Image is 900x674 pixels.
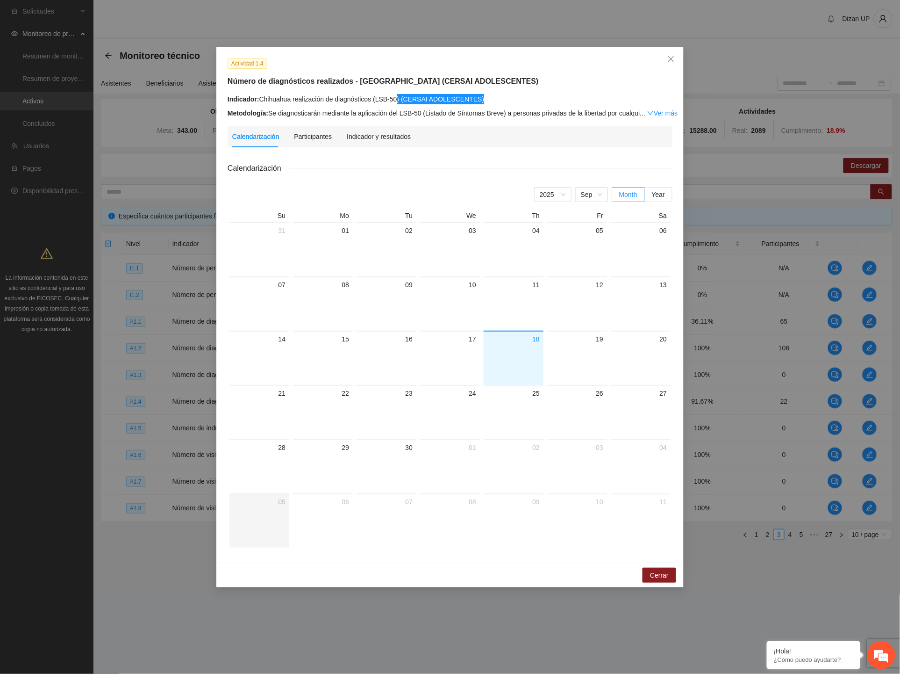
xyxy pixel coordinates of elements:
td: 2025-09-24 [418,385,482,439]
td: 2025-10-09 [482,493,545,548]
div: 23 [360,388,413,399]
div: 03 [424,225,476,236]
td: 2025-09-28 [228,439,291,493]
div: 25 [487,388,540,399]
td: 2025-09-10 [418,276,482,331]
td: 2025-09-06 [609,222,672,276]
div: 07 [233,279,286,290]
td: 2025-09-08 [291,276,355,331]
div: 19 [551,333,603,345]
div: 17 [424,333,476,345]
td: 2025-09-13 [609,276,672,331]
td: 2025-09-05 [545,222,609,276]
td: 2025-09-29 [291,439,355,493]
a: Expand [647,109,678,117]
div: Calendarización [232,131,279,142]
td: 2025-10-02 [482,439,545,493]
div: 04 [614,442,667,453]
div: 31 [233,225,286,236]
span: Cerrar [650,570,669,580]
div: Indicador y resultados [347,131,411,142]
td: 2025-10-11 [609,493,672,548]
div: 11 [487,279,540,290]
td: 2025-09-03 [418,222,482,276]
td: 2025-09-22 [291,385,355,439]
td: 2025-09-09 [355,276,418,331]
th: We [418,211,482,222]
div: 21 [233,388,286,399]
td: 2025-09-19 [545,331,609,385]
p: ¿Cómo puedo ayudarte? [774,656,853,663]
td: 2025-09-11 [482,276,545,331]
td: 2025-09-12 [545,276,609,331]
td: 2025-09-16 [355,331,418,385]
div: 01 [297,225,349,236]
span: 2025 [540,188,566,202]
td: 2025-09-14 [228,331,291,385]
div: 11 [614,496,667,507]
div: 16 [360,333,413,345]
td: 2025-09-23 [355,385,418,439]
div: Se diagnosticarán mediante la aplicación del LSB-50 (Listado de Síntomas Breve) a personas privad... [228,108,672,118]
div: 10 [551,496,603,507]
th: Sa [609,211,672,222]
span: Estamos en línea. [54,125,129,219]
div: 06 [297,496,349,507]
td: 2025-10-04 [609,439,672,493]
th: Tu [355,211,418,222]
td: 2025-09-02 [355,222,418,276]
div: 07 [360,496,413,507]
div: 02 [487,442,540,453]
td: 2025-09-30 [355,439,418,493]
div: 12 [551,279,603,290]
strong: Indicador: [228,95,259,103]
div: 01 [424,442,476,453]
td: 2025-10-01 [418,439,482,493]
div: 26 [551,388,603,399]
span: Calendarización [228,162,289,174]
div: Chihuahua realización de diagnósticos (LSB-50) (CERSAI ADOLESCENTES) [228,94,672,104]
td: 2025-08-31 [228,222,291,276]
td: 2025-09-20 [609,331,672,385]
td: 2025-10-05 [228,493,291,548]
div: 09 [487,496,540,507]
div: 02 [360,225,413,236]
td: 2025-09-17 [418,331,482,385]
div: 22 [297,388,349,399]
div: Minimizar ventana de chat en vivo [153,5,176,27]
div: 30 [360,442,413,453]
td: 2025-09-25 [482,385,545,439]
td: 2025-10-07 [355,493,418,548]
div: 27 [614,388,667,399]
td: 2025-09-26 [545,385,609,439]
strong: Metodología: [228,109,268,117]
div: 24 [424,388,476,399]
td: 2025-10-10 [545,493,609,548]
h5: Número de diagnósticos realizados - [GEOGRAPHIC_DATA] (CERSAI ADOLESCENTES) [228,76,672,87]
button: Close [658,47,684,72]
div: 03 [551,442,603,453]
div: ¡Hola! [774,647,853,655]
div: 09 [360,279,413,290]
div: 08 [297,279,349,290]
div: 28 [233,442,286,453]
span: Actividad 1.4 [228,58,267,69]
button: Cerrar [643,568,676,583]
div: 20 [614,333,667,345]
th: Su [228,211,291,222]
div: 15 [297,333,349,345]
td: 2025-09-21 [228,385,291,439]
td: 2025-10-08 [418,493,482,548]
div: 13 [614,279,667,290]
div: 29 [297,442,349,453]
textarea: Escriba su mensaje y pulse “Intro” [5,255,178,288]
span: close [667,55,675,63]
span: Month [619,191,637,198]
span: down [647,110,654,116]
div: 05 [551,225,603,236]
span: Year [652,191,665,198]
div: Participantes [294,131,332,142]
div: 18 [487,333,540,345]
td: 2025-09-15 [291,331,355,385]
div: Chatee con nosotros ahora [49,48,157,60]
